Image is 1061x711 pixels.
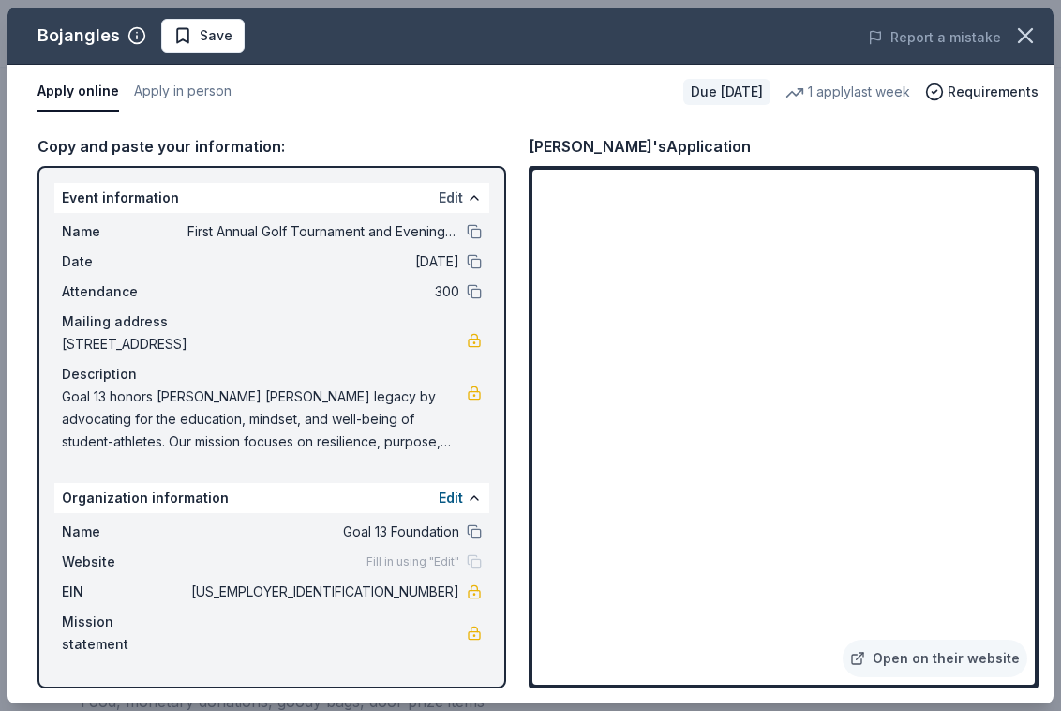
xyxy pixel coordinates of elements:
[62,310,482,333] div: Mailing address
[366,554,459,569] span: Fill in using "Edit"
[868,26,1001,49] button: Report a mistake
[62,386,467,453] span: Goal 13 honors [PERSON_NAME] [PERSON_NAME] legacy by advocating for the education, mindset, and w...
[62,220,187,243] span: Name
[439,487,463,509] button: Edit
[439,187,463,209] button: Edit
[54,483,489,513] div: Organization information
[187,250,459,273] span: [DATE]
[37,72,119,112] button: Apply online
[62,521,187,543] span: Name
[62,611,187,656] span: Mission statement
[187,220,459,243] span: First Annual Golf Tournament and Evening Celebration
[62,333,467,355] span: [STREET_ADDRESS]
[948,81,1039,103] span: Requirements
[37,134,506,159] div: Copy and paste your information:
[62,280,187,303] span: Attendance
[54,183,489,213] div: Event information
[134,72,232,112] button: Apply in person
[187,280,459,303] span: 300
[37,21,120,51] div: Bojangles
[62,581,187,603] span: EIN
[62,363,482,386] div: Description
[187,521,459,543] span: Goal 13 Foundation
[200,24,232,47] span: Save
[62,551,187,573] span: Website
[785,81,910,103] div: 1 apply last week
[187,581,459,603] span: [US_EMPLOYER_IDENTIFICATION_NUMBER]
[925,81,1039,103] button: Requirements
[683,79,770,105] div: Due [DATE]
[161,19,245,53] button: Save
[62,250,187,273] span: Date
[843,640,1027,677] a: Open on their website
[529,134,751,159] div: [PERSON_NAME]'s Application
